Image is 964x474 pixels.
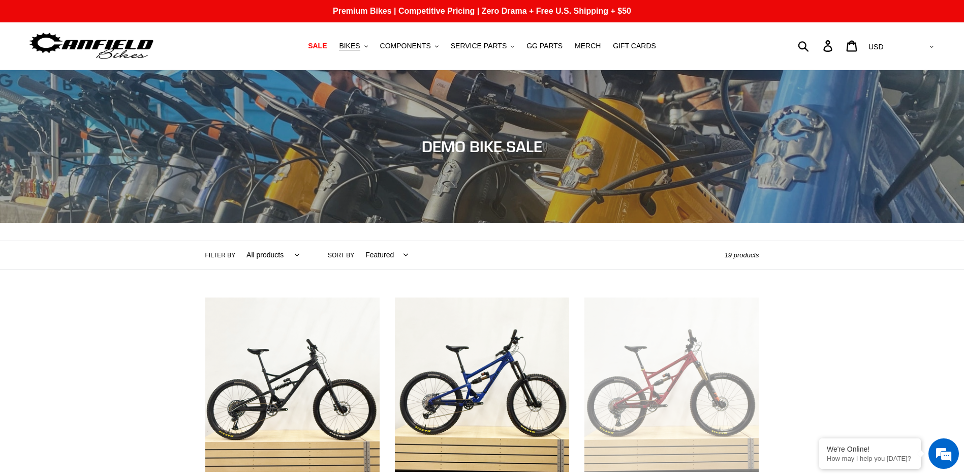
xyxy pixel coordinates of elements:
a: MERCH [570,39,606,53]
button: SERVICE PARTS [446,39,519,53]
span: BIKES [339,42,360,50]
span: MERCH [575,42,601,50]
span: SALE [308,42,327,50]
a: GIFT CARDS [608,39,661,53]
a: SALE [303,39,332,53]
span: GIFT CARDS [613,42,656,50]
p: How may I help you today? [827,455,913,462]
a: GG PARTS [521,39,568,53]
span: SERVICE PARTS [451,42,507,50]
label: Sort by [328,251,354,260]
div: We're Online! [827,445,913,453]
label: Filter by [205,251,236,260]
button: COMPONENTS [375,39,444,53]
button: BIKES [334,39,372,53]
img: Canfield Bikes [28,30,155,62]
span: 19 products [725,251,759,259]
span: DEMO BIKE SALE [422,137,542,156]
input: Search [803,35,829,57]
span: COMPONENTS [380,42,431,50]
span: GG PARTS [526,42,563,50]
